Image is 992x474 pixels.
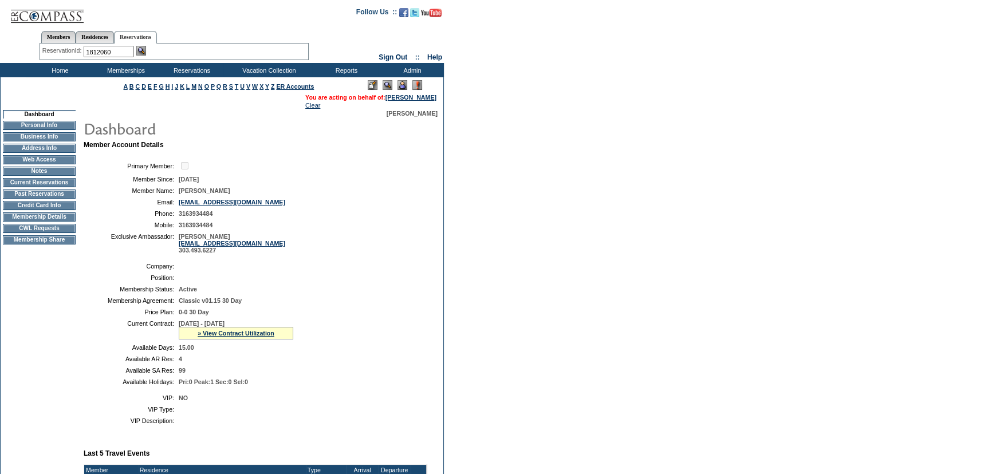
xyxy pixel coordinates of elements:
[88,344,174,351] td: Available Days:
[368,80,377,90] img: Edit Mode
[158,63,223,77] td: Reservations
[179,233,285,254] span: [PERSON_NAME] 303.493.6227
[88,320,174,339] td: Current Contract:
[179,199,285,206] a: [EMAIL_ADDRESS][DOMAIN_NAME]
[175,83,178,90] a: J
[378,63,444,77] td: Admin
[3,155,76,164] td: Web Access
[88,367,174,374] td: Available SA Res:
[124,83,128,90] a: A
[410,11,419,18] a: Follow us on Twitter
[252,83,258,90] a: W
[171,83,173,90] a: I
[135,83,140,90] a: C
[179,176,199,183] span: [DATE]
[412,80,422,90] img: Log Concern/Member Elevation
[88,274,174,281] td: Position:
[223,83,227,90] a: R
[88,309,174,315] td: Price Plan:
[276,83,314,90] a: ER Accounts
[88,286,174,293] td: Membership Status:
[271,83,275,90] a: Z
[88,187,174,194] td: Member Name:
[88,210,174,217] td: Phone:
[166,83,170,90] a: H
[179,286,197,293] span: Active
[421,9,442,17] img: Subscribe to our YouTube Channel
[397,80,407,90] img: Impersonate
[88,406,174,413] td: VIP Type:
[421,11,442,18] a: Subscribe to our YouTube Channel
[88,160,174,171] td: Primary Member:
[26,63,92,77] td: Home
[3,121,76,130] td: Personal Info
[88,222,174,228] td: Mobile:
[88,355,174,362] td: Available AR Res:
[179,394,188,401] span: NO
[198,83,203,90] a: N
[305,94,436,101] span: You are acting on behalf of:
[179,210,212,217] span: 3163934484
[3,201,76,210] td: Credit Card Info
[84,449,149,457] b: Last 5 Travel Events
[427,53,442,61] a: Help
[3,144,76,153] td: Address Info
[246,83,250,90] a: V
[356,7,397,21] td: Follow Us ::
[410,8,419,17] img: Follow us on Twitter
[379,53,407,61] a: Sign Out
[179,222,212,228] span: 3163934484
[235,83,239,90] a: T
[387,110,438,117] span: [PERSON_NAME]
[223,63,312,77] td: Vacation Collection
[76,31,114,43] a: Residences
[240,83,245,90] a: U
[88,297,174,304] td: Membership Agreement:
[415,53,420,61] span: ::
[216,83,221,90] a: Q
[383,80,392,90] img: View Mode
[399,8,408,17] img: Become our fan on Facebook
[129,83,134,90] a: B
[3,224,76,233] td: CWL Requests
[88,394,174,401] td: VIP:
[88,378,174,385] td: Available Holidays:
[114,31,157,44] a: Reservations
[180,83,184,90] a: K
[191,83,196,90] a: M
[83,117,312,140] img: pgTtlDashboard.gif
[211,83,215,90] a: P
[229,83,233,90] a: S
[42,46,84,56] div: ReservationId:
[3,212,76,222] td: Membership Details
[179,240,285,247] a: [EMAIL_ADDRESS][DOMAIN_NAME]
[265,83,269,90] a: Y
[141,83,146,90] a: D
[3,110,76,118] td: Dashboard
[88,176,174,183] td: Member Since:
[179,309,209,315] span: 0-0 30 Day
[204,83,209,90] a: O
[3,132,76,141] td: Business Info
[399,11,408,18] a: Become our fan on Facebook
[88,233,174,254] td: Exclusive Ambassador:
[3,235,76,244] td: Membership Share
[3,178,76,187] td: Current Reservations
[259,83,263,90] a: X
[148,83,152,90] a: E
[92,63,158,77] td: Memberships
[385,94,436,101] a: [PERSON_NAME]
[179,367,186,374] span: 99
[153,83,158,90] a: F
[179,320,225,327] span: [DATE] - [DATE]
[159,83,163,90] a: G
[179,187,230,194] span: [PERSON_NAME]
[84,141,164,149] b: Member Account Details
[88,263,174,270] td: Company:
[179,355,182,362] span: 4
[3,189,76,199] td: Past Reservations
[41,31,76,43] a: Members
[305,102,320,109] a: Clear
[88,417,174,424] td: VIP Description:
[3,167,76,176] td: Notes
